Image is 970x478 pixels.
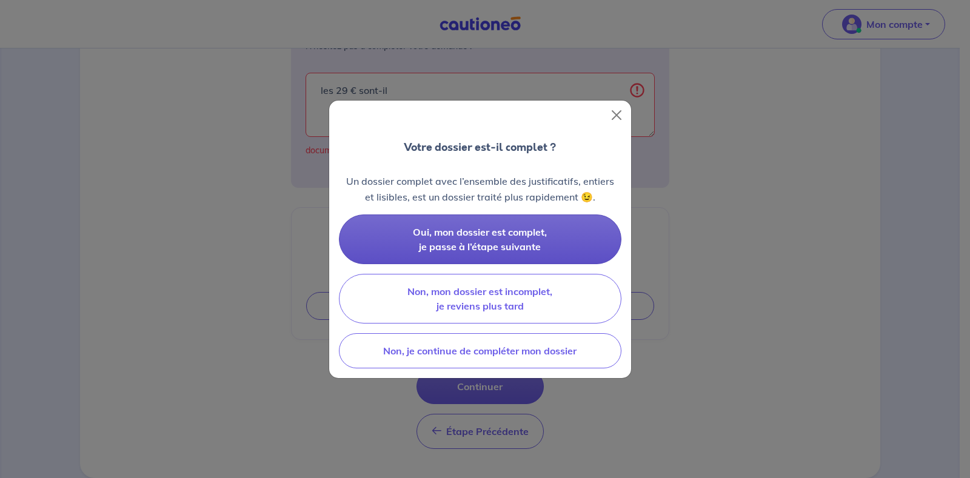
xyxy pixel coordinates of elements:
[339,173,621,205] p: Un dossier complet avec l’ensemble des justificatifs, entiers et lisibles, est un dossier traité ...
[407,285,552,312] span: Non, mon dossier est incomplet, je reviens plus tard
[404,139,556,155] p: Votre dossier est-il complet ?
[607,105,626,125] button: Close
[339,214,621,264] button: Oui, mon dossier est complet, je passe à l’étape suivante
[339,274,621,324] button: Non, mon dossier est incomplet, je reviens plus tard
[339,333,621,368] button: Non, je continue de compléter mon dossier
[413,226,547,253] span: Oui, mon dossier est complet, je passe à l’étape suivante
[383,345,577,357] span: Non, je continue de compléter mon dossier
